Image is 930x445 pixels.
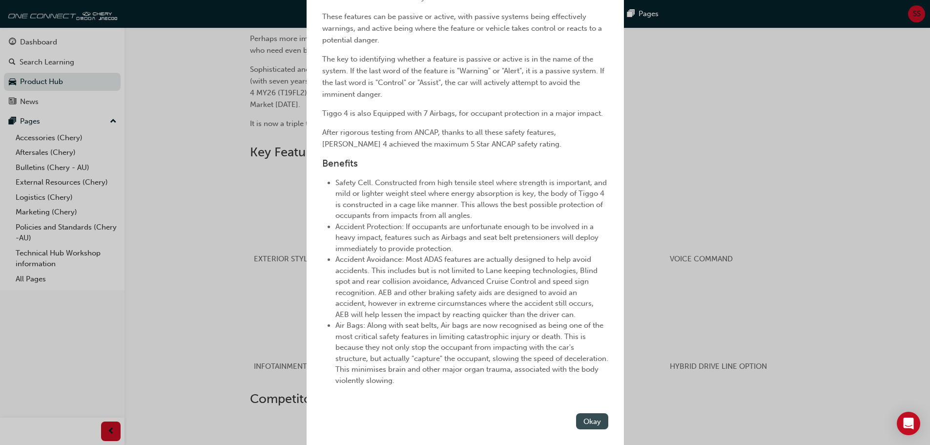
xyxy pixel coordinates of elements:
li: Accident Avoidance: Most ADAS features are actually designed to help avoid accidents. This includ... [335,254,608,320]
button: Okay [576,413,608,429]
li: Accident Protection: If occupants are unfortunate enough to be involved in a heavy impact, featur... [335,221,608,254]
span: Tiggo 4 is also Equipped with 7 Airbags, for occupant protection in a major impact. [322,109,603,118]
li: Air Bags: Along with seat belts, Air bags are now recognised as being one of the most critical sa... [335,320,608,386]
div: Open Intercom Messenger [897,412,920,435]
span: These features can be passive or active, with passive systems being effectively warnings, and act... [322,12,604,44]
span: The key to identifying whether a feature is passive or active is in the name of the system. If th... [322,55,606,99]
h3: Benefits [322,158,608,169]
li: Safety Cell. Constructed from high tensile steel where strength is important, and mild or lighter... [335,177,608,221]
span: After rigorous testing from ANCAP, thanks to all these safety features, [PERSON_NAME] 4 achieved ... [322,128,561,148]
